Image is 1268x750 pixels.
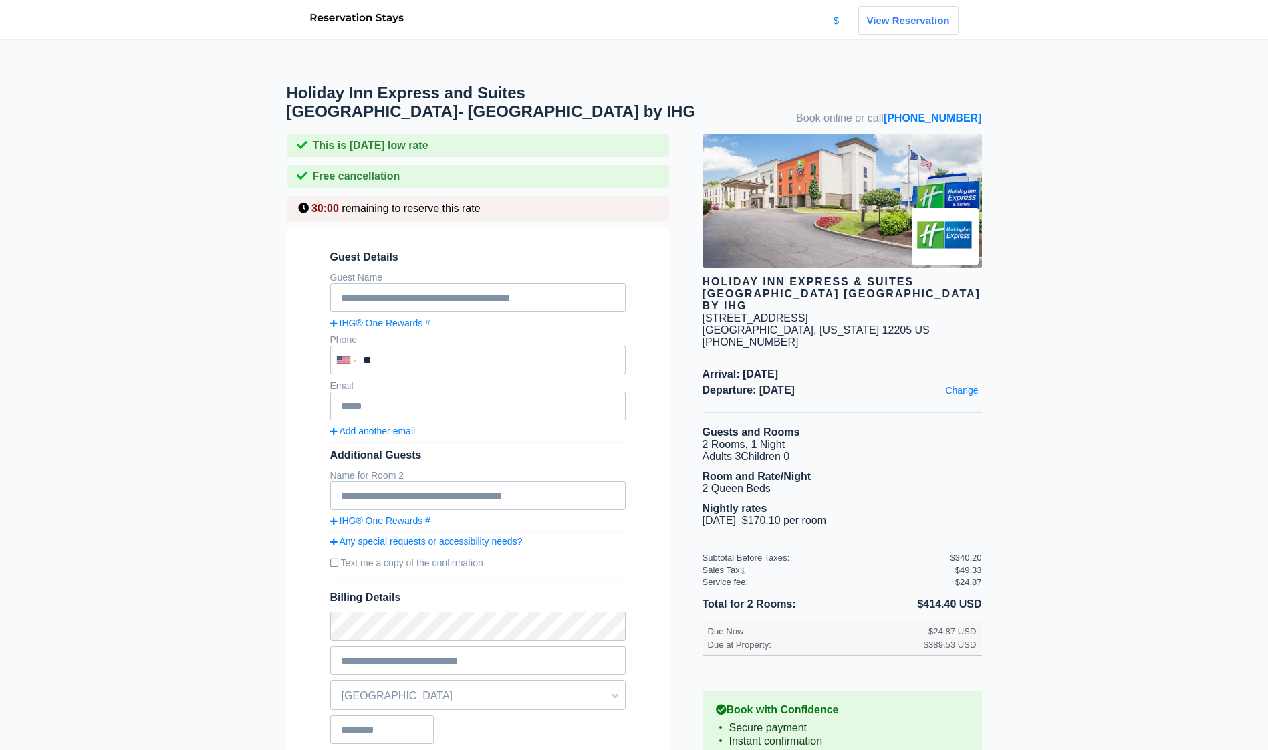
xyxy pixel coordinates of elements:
[703,324,817,336] span: [GEOGRAPHIC_DATA],
[716,735,969,748] li: Instant confirmation
[703,553,950,563] div: Subtotal Before Taxes:
[955,565,982,575] div: $49.33
[884,112,982,124] a: [PHONE_NUMBER]
[330,515,626,526] a: IHG® One Rewards #
[330,318,626,328] a: IHG® One Rewards #
[330,334,357,345] label: Phone
[703,426,800,438] b: Guests and Rooms
[703,384,982,396] span: Departure: [DATE]
[703,565,950,575] div: Sales Tax:
[882,324,912,336] span: 12205
[330,380,354,391] label: Email
[703,596,842,613] li: Total for 2 Rooms:
[703,439,982,451] li: 2 Rooms, 1 Night
[842,596,982,613] li: $414.40 USD
[928,626,976,636] div: $24.87 USD
[332,347,360,373] div: United States: +1
[330,426,626,436] a: Add another email
[287,134,669,157] div: This is [DATE] low rate
[287,84,703,121] h1: Holiday Inn Express and Suites [GEOGRAPHIC_DATA]- [GEOGRAPHIC_DATA] by IHG
[703,471,811,482] b: Room and Rate/Night
[796,112,981,124] span: Book online or call
[703,577,950,587] div: Service fee:
[287,165,669,188] div: Free cancellation
[703,336,982,348] div: [PHONE_NUMBER]
[342,203,480,214] span: remaining to reserve this rate
[703,368,982,380] span: Arrival: [DATE]
[741,451,789,462] span: Children 0
[330,251,626,263] span: Guest Details
[716,704,969,716] b: Book with Confidence
[703,503,767,514] b: Nightly rates
[708,626,924,636] div: Due Now:
[331,684,625,707] span: [GEOGRAPHIC_DATA]
[955,577,982,587] div: $24.87
[330,272,383,283] label: Guest Name
[912,208,979,265] img: Brand logo for Holiday Inn Express and Suites Albany Airport- Wolf Road by IHG
[708,640,924,650] div: Due at Property:
[703,515,827,526] span: [DATE] $170.10 per room
[703,276,982,312] div: Holiday Inn Express & Suites [GEOGRAPHIC_DATA] [GEOGRAPHIC_DATA] by Ihg
[703,483,982,495] li: 2 Queen Beds
[942,382,981,399] a: Change
[716,721,969,735] li: Secure payment
[330,536,626,547] a: Any special requests or accessibility needs?
[819,324,879,336] span: [US_STATE]
[311,203,339,214] span: 30:00
[950,553,982,563] div: $340.20
[330,470,404,481] label: Name for Room 2
[703,312,808,324] div: [STREET_ADDRESS]
[703,451,982,463] li: Adults 3
[330,449,626,461] div: Additional Guests
[858,6,959,35] a: View Reservation
[703,134,982,268] img: hotel image
[915,324,930,336] span: US
[834,15,839,26] a: $
[924,640,977,650] div: $389.53 USD
[310,13,404,23] img: reservationstays_logo.png
[330,552,626,574] label: Text me a copy of the confirmation
[330,592,626,604] span: Billing Details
